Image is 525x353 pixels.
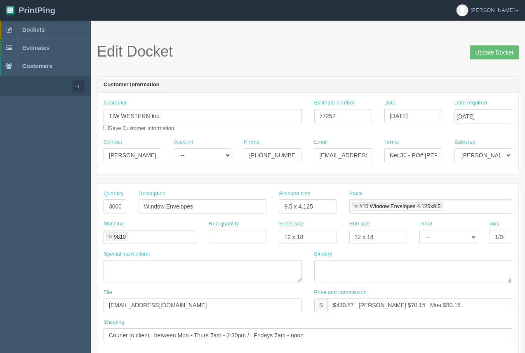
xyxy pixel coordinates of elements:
input: Update Docket [470,45,519,59]
label: Price and commission [314,289,367,296]
label: Shipping [104,318,125,326]
h1: Edit Docket [97,43,519,60]
label: Date required [454,99,487,107]
label: Terms [384,138,399,146]
img: avatar_default-7531ab5dedf162e01f1e0bb0964e6a185e93c5c22dfe317fb01d7f8cd2b1632c.jpg [457,5,468,16]
label: Email [314,138,327,146]
header: Customer Information [97,77,518,93]
label: Phone [244,138,259,146]
label: Special instructions [104,250,150,258]
label: Run size [349,220,370,228]
div: 9810 [114,234,126,239]
label: Inks [490,220,499,228]
div: $ [314,298,328,312]
label: File [104,289,112,296]
label: Customer [104,99,127,107]
label: Salesrep [454,138,476,146]
div: Save Customer Information [104,99,302,132]
label: Quantity [104,190,123,198]
label: Finished size [279,190,310,198]
span: Dockets [22,26,45,33]
label: Proof [419,220,432,228]
label: Stock [349,190,363,198]
label: Run quantity [209,220,239,228]
label: Sheet size [279,220,304,228]
label: Estimate number [314,99,355,107]
span: Estimates [22,45,49,51]
div: #10 Window Envelopes 4.125x9.5 [360,204,441,209]
label: Date [384,99,396,107]
label: Bindery [314,250,332,258]
span: Customers [22,63,52,69]
input: Enter customer name [104,109,302,123]
label: Description [139,190,165,198]
label: Contact [104,138,122,146]
img: logo-3e63b451c926e2ac314895c53de4908e5d424f24456219fb08d385ab2e579770.png [6,6,14,14]
label: Account [174,138,193,146]
label: Machine [104,220,124,228]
